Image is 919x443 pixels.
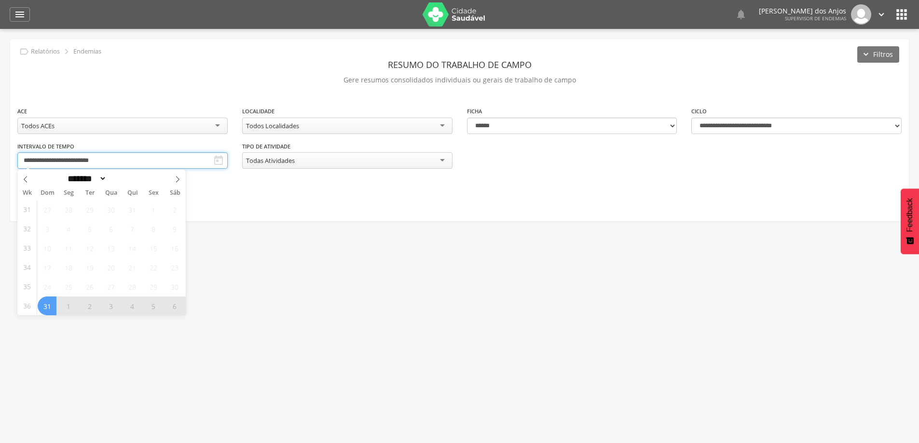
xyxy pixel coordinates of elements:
[165,190,186,196] span: Sáb
[14,9,26,20] i: 
[143,190,165,196] span: Sex
[213,155,224,166] i: 
[19,46,29,57] i: 
[101,219,120,238] span: Agosto 6, 2025
[107,174,138,184] input: Year
[37,190,58,196] span: Dom
[123,200,141,219] span: Julho 31, 2025
[23,239,31,257] span: 33
[38,239,56,257] span: Agosto 10, 2025
[123,239,141,257] span: Agosto 14, 2025
[80,200,99,219] span: Julho 29, 2025
[785,15,846,22] span: Supervisor de Endemias
[876,4,887,25] a: 
[38,296,56,315] span: Agosto 31, 2025
[23,277,31,296] span: 35
[59,296,78,315] span: Setembro 1, 2025
[65,174,107,184] select: Month
[17,143,74,150] label: Intervalo de Tempo
[23,258,31,277] span: 34
[80,277,99,296] span: Agosto 26, 2025
[144,219,163,238] span: Agosto 8, 2025
[80,219,99,238] span: Agosto 5, 2025
[101,258,120,277] span: Agosto 20, 2025
[59,258,78,277] span: Agosto 18, 2025
[101,296,120,315] span: Setembro 3, 2025
[17,107,27,115] label: ACE
[165,277,184,296] span: Agosto 30, 2025
[144,258,163,277] span: Agosto 22, 2025
[123,277,141,296] span: Agosto 28, 2025
[17,73,902,87] p: Gere resumos consolidados individuais ou gerais de trabalho de campo
[144,239,163,257] span: Agosto 15, 2025
[122,190,143,196] span: Qui
[100,190,122,196] span: Qua
[242,143,290,150] label: Tipo de Atividade
[61,46,72,57] i: 
[905,198,914,232] span: Feedback
[144,277,163,296] span: Agosto 29, 2025
[80,296,99,315] span: Setembro 2, 2025
[31,48,60,55] p: Relatórios
[759,8,846,14] p: [PERSON_NAME] dos Anjos
[165,296,184,315] span: Setembro 6, 2025
[101,200,120,219] span: Julho 30, 2025
[101,277,120,296] span: Agosto 27, 2025
[857,46,899,63] button: Filtros
[123,219,141,238] span: Agosto 7, 2025
[38,277,56,296] span: Agosto 24, 2025
[17,186,37,200] span: Wk
[17,56,902,73] header: Resumo do Trabalho de Campo
[58,190,79,196] span: Seg
[79,190,100,196] span: Ter
[59,200,78,219] span: Julho 28, 2025
[901,188,919,254] button: Feedback - Mostrar pesquisa
[23,219,31,238] span: 32
[59,239,78,257] span: Agosto 11, 2025
[38,200,56,219] span: Julho 27, 2025
[876,9,887,20] i: 
[123,258,141,277] span: Agosto 21, 2025
[23,200,31,219] span: 31
[165,258,184,277] span: Agosto 23, 2025
[144,296,163,315] span: Setembro 5, 2025
[242,107,274,115] label: Localidade
[735,4,747,25] a: 
[23,296,31,315] span: 36
[165,219,184,238] span: Agosto 9, 2025
[80,258,99,277] span: Agosto 19, 2025
[894,7,909,22] i: 
[21,121,55,130] div: Todos ACEs
[246,156,295,165] div: Todas Atividades
[101,239,120,257] span: Agosto 13, 2025
[691,107,707,115] label: Ciclo
[80,239,99,257] span: Agosto 12, 2025
[38,258,56,277] span: Agosto 17, 2025
[144,200,163,219] span: Agosto 1, 2025
[123,296,141,315] span: Setembro 4, 2025
[165,200,184,219] span: Agosto 2, 2025
[38,219,56,238] span: Agosto 3, 2025
[735,9,747,20] i: 
[59,277,78,296] span: Agosto 25, 2025
[467,107,482,115] label: Ficha
[165,239,184,257] span: Agosto 16, 2025
[73,48,101,55] p: Endemias
[59,219,78,238] span: Agosto 4, 2025
[246,121,299,130] div: Todos Localidades
[10,7,30,22] a: 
